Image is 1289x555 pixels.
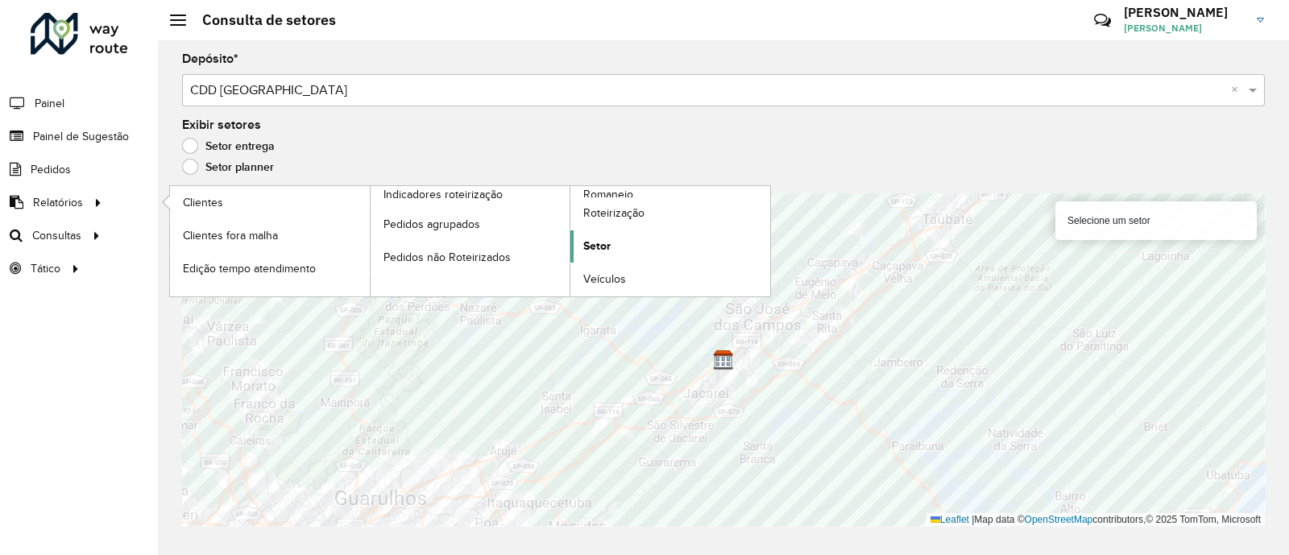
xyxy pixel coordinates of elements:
[170,219,370,251] a: Clientes fora malha
[33,194,83,211] span: Relatórios
[383,186,503,203] span: Indicadores roteirização
[972,514,974,525] span: |
[183,194,223,211] span: Clientes
[570,263,770,296] a: Veículos
[583,271,626,288] span: Veículos
[186,11,336,29] h2: Consulta de setores
[182,49,238,68] label: Depósito
[1124,5,1245,20] h3: [PERSON_NAME]
[570,197,770,230] a: Roteirização
[32,227,81,244] span: Consultas
[182,138,275,154] label: Setor entrega
[170,252,370,284] a: Edição tempo atendimento
[583,186,633,203] span: Romaneio
[170,186,370,218] a: Clientes
[183,260,316,277] span: Edição tempo atendimento
[383,216,480,233] span: Pedidos agrupados
[182,159,274,175] label: Setor planner
[383,249,511,266] span: Pedidos não Roteirizados
[31,260,60,277] span: Tático
[1124,21,1245,35] span: [PERSON_NAME]
[371,208,570,240] a: Pedidos agrupados
[583,238,611,255] span: Setor
[170,186,570,296] a: Indicadores roteirização
[1025,514,1093,525] a: OpenStreetMap
[31,161,71,178] span: Pedidos
[926,513,1265,527] div: Map data © contributors,© 2025 TomTom, Microsoft
[583,205,644,222] span: Roteirização
[570,230,770,263] a: Setor
[1085,3,1120,38] a: Contato Rápido
[371,186,771,296] a: Romaneio
[183,227,278,244] span: Clientes fora malha
[1055,201,1257,240] div: Selecione um setor
[930,514,969,525] a: Leaflet
[35,95,64,112] span: Painel
[33,128,129,145] span: Painel de Sugestão
[182,115,261,135] label: Exibir setores
[1231,81,1245,100] span: Clear all
[371,241,570,273] a: Pedidos não Roteirizados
